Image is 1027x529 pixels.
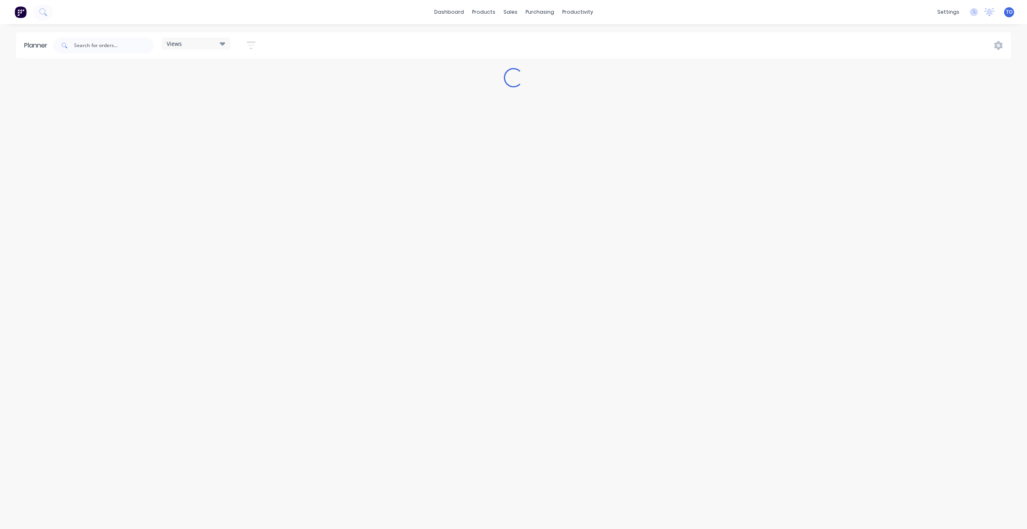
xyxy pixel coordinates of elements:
[558,6,597,18] div: productivity
[430,6,468,18] a: dashboard
[1006,8,1013,16] span: TO
[468,6,499,18] div: products
[167,39,182,48] span: Views
[74,37,154,54] input: Search for orders...
[14,6,27,18] img: Factory
[499,6,522,18] div: sales
[24,41,52,50] div: Planner
[933,6,963,18] div: settings
[522,6,558,18] div: purchasing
